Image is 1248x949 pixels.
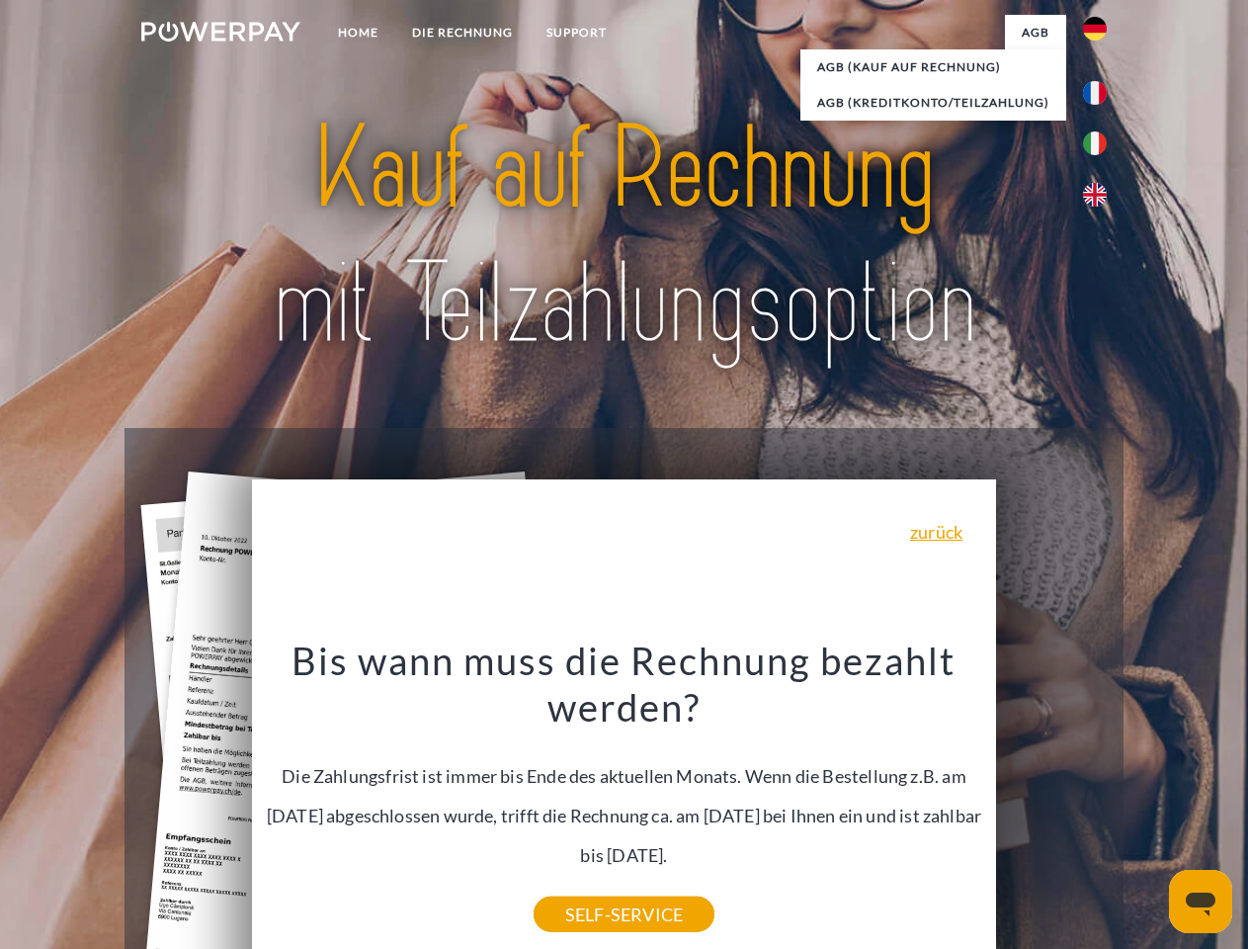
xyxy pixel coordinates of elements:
[1083,131,1107,155] img: it
[264,637,985,732] h3: Bis wann muss die Rechnung bezahlt werden?
[395,15,530,50] a: DIE RECHNUNG
[534,897,714,932] a: SELF-SERVICE
[141,22,300,42] img: logo-powerpay-white.svg
[1005,15,1066,50] a: agb
[1083,81,1107,105] img: fr
[800,49,1066,85] a: AGB (Kauf auf Rechnung)
[1169,870,1232,933] iframe: Schaltfläche zum Öffnen des Messaging-Fensters
[1083,183,1107,207] img: en
[910,523,962,541] a: zurück
[264,637,985,914] div: Die Zahlungsfrist ist immer bis Ende des aktuellen Monats. Wenn die Bestellung z.B. am [DATE] abg...
[321,15,395,50] a: Home
[1083,17,1107,41] img: de
[189,95,1059,379] img: title-powerpay_de.svg
[530,15,624,50] a: SUPPORT
[800,85,1066,121] a: AGB (Kreditkonto/Teilzahlung)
